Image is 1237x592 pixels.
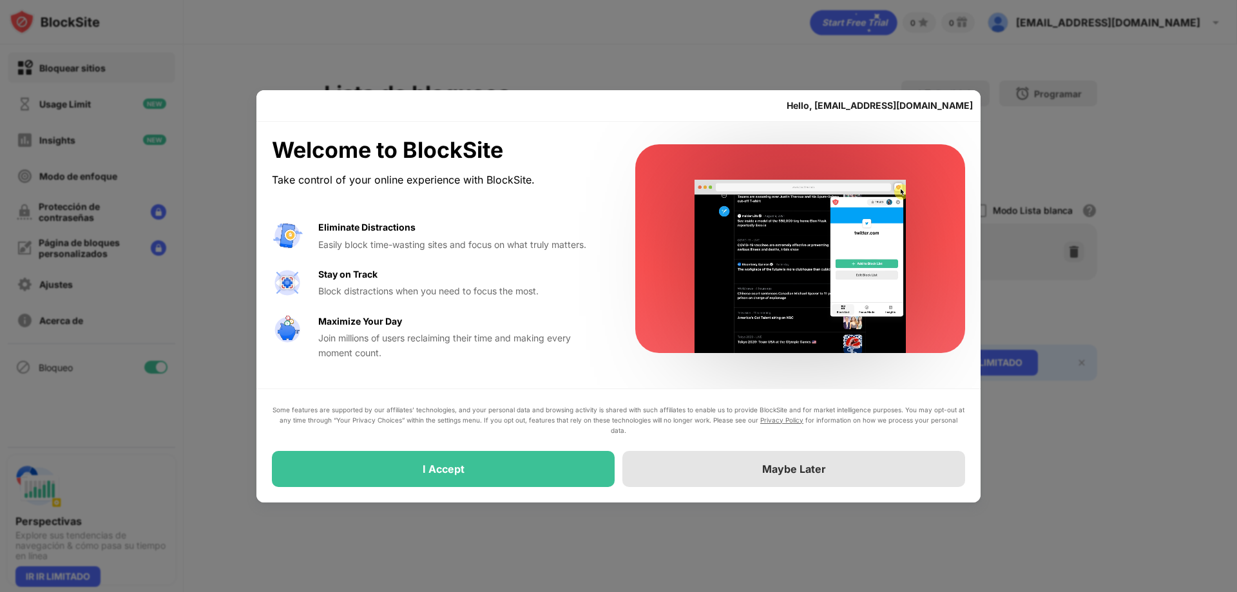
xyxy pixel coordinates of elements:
img: value-focus.svg [272,267,303,298]
div: Hello, [EMAIL_ADDRESS][DOMAIN_NAME] [787,100,973,111]
div: Stay on Track [318,267,378,282]
div: Join millions of users reclaiming their time and making every moment count. [318,331,604,360]
div: Block distractions when you need to focus the most. [318,284,604,298]
img: value-avoid-distractions.svg [272,220,303,251]
div: I Accept [423,463,465,475]
div: Maximize Your Day [318,314,402,329]
div: Eliminate Distractions [318,220,416,234]
div: Easily block time-wasting sites and focus on what truly matters. [318,238,604,252]
div: Some features are supported by our affiliates’ technologies, and your personal data and browsing ... [272,405,965,435]
a: Privacy Policy [760,416,803,424]
div: Take control of your online experience with BlockSite. [272,171,604,189]
img: value-safe-time.svg [272,314,303,345]
div: Maybe Later [762,463,826,475]
div: Welcome to BlockSite [272,137,604,164]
